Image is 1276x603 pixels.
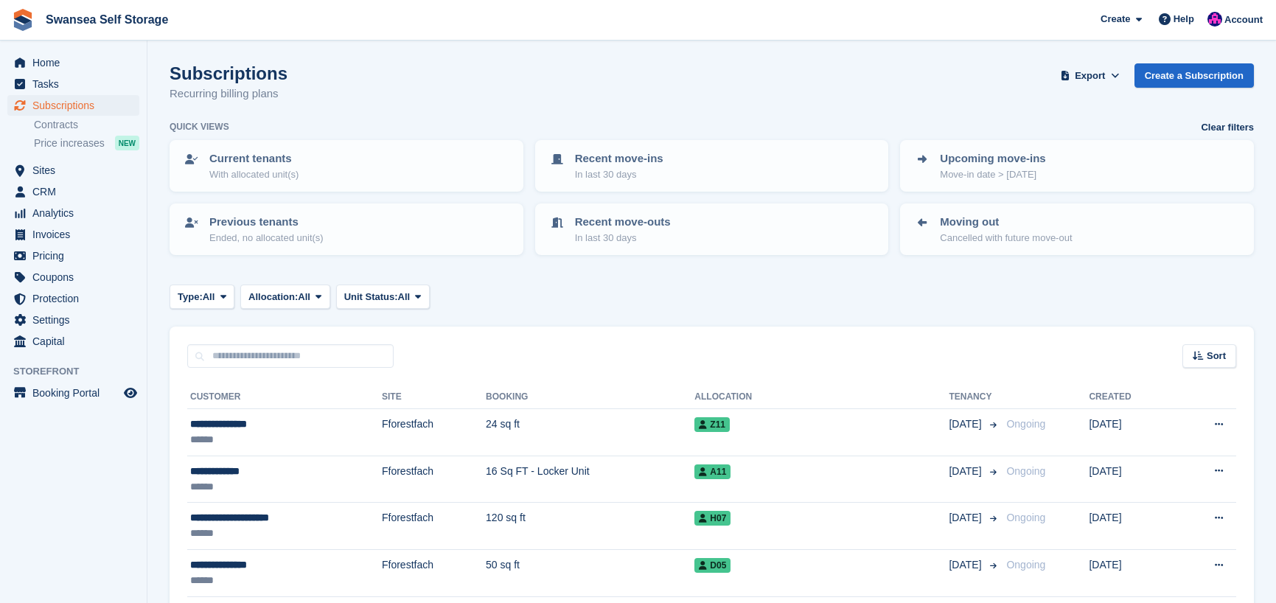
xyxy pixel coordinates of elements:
[575,214,671,231] p: Recent move-outs
[32,288,121,309] span: Protection
[32,310,121,330] span: Settings
[7,74,139,94] a: menu
[694,558,731,573] span: D05
[382,503,486,550] td: Fforestfach
[575,150,663,167] p: Recent move-ins
[940,167,1045,182] p: Move-in date > [DATE]
[949,510,984,526] span: [DATE]
[694,511,731,526] span: H07
[949,416,984,432] span: [DATE]
[486,456,694,503] td: 16 Sq FT - Locker Unit
[940,150,1045,167] p: Upcoming move-ins
[1101,12,1130,27] span: Create
[1089,549,1174,596] td: [DATE]
[40,7,174,32] a: Swansea Self Storage
[178,290,203,304] span: Type:
[32,267,121,287] span: Coupons
[382,386,486,409] th: Site
[949,557,984,573] span: [DATE]
[1174,12,1194,27] span: Help
[7,181,139,202] a: menu
[940,214,1072,231] p: Moving out
[1058,63,1123,88] button: Export
[34,136,105,150] span: Price increases
[7,245,139,266] a: menu
[7,383,139,403] a: menu
[209,167,299,182] p: With allocated unit(s)
[34,135,139,151] a: Price increases NEW
[209,214,324,231] p: Previous tenants
[1089,456,1174,503] td: [DATE]
[537,205,888,254] a: Recent move-outs In last 30 days
[32,383,121,403] span: Booking Portal
[7,331,139,352] a: menu
[575,231,671,245] p: In last 30 days
[13,364,147,379] span: Storefront
[1134,63,1254,88] a: Create a Subscription
[32,95,121,116] span: Subscriptions
[1006,512,1045,523] span: Ongoing
[12,9,34,31] img: stora-icon-8386f47178a22dfd0bd8f6a31ec36ba5ce8667c1dd55bd0f319d3a0aa187defe.svg
[32,181,121,202] span: CRM
[7,160,139,181] a: menu
[7,310,139,330] a: menu
[486,409,694,456] td: 24 sq ft
[902,142,1252,190] a: Upcoming move-ins Move-in date > [DATE]
[187,386,382,409] th: Customer
[32,203,121,223] span: Analytics
[1006,559,1045,571] span: Ongoing
[694,464,731,479] span: A11
[486,386,694,409] th: Booking
[298,290,310,304] span: All
[382,456,486,503] td: Fforestfach
[1006,418,1045,430] span: Ongoing
[248,290,298,304] span: Allocation:
[170,86,287,102] p: Recurring billing plans
[1207,349,1226,363] span: Sort
[171,205,522,254] a: Previous tenants Ended, no allocated unit(s)
[537,142,888,190] a: Recent move-ins In last 30 days
[170,63,287,83] h1: Subscriptions
[203,290,215,304] span: All
[1224,13,1263,27] span: Account
[940,231,1072,245] p: Cancelled with future move-out
[1207,12,1222,27] img: Donna Davies
[122,384,139,402] a: Preview store
[171,142,522,190] a: Current tenants With allocated unit(s)
[949,386,1000,409] th: Tenancy
[1006,465,1045,477] span: Ongoing
[32,331,121,352] span: Capital
[575,167,663,182] p: In last 30 days
[34,118,139,132] a: Contracts
[7,288,139,309] a: menu
[1089,409,1174,456] td: [DATE]
[694,386,949,409] th: Allocation
[32,224,121,245] span: Invoices
[486,549,694,596] td: 50 sq ft
[336,285,430,309] button: Unit Status: All
[7,52,139,73] a: menu
[694,417,730,432] span: Z11
[7,203,139,223] a: menu
[209,150,299,167] p: Current tenants
[382,409,486,456] td: Fforestfach
[32,245,121,266] span: Pricing
[32,52,121,73] span: Home
[344,290,398,304] span: Unit Status:
[32,74,121,94] span: Tasks
[209,231,324,245] p: Ended, no allocated unit(s)
[7,224,139,245] a: menu
[170,285,234,309] button: Type: All
[1089,503,1174,550] td: [DATE]
[902,205,1252,254] a: Moving out Cancelled with future move-out
[32,160,121,181] span: Sites
[398,290,411,304] span: All
[382,549,486,596] td: Fforestfach
[1201,120,1254,135] a: Clear filters
[240,285,330,309] button: Allocation: All
[1089,386,1174,409] th: Created
[170,120,229,133] h6: Quick views
[1075,69,1105,83] span: Export
[949,464,984,479] span: [DATE]
[7,95,139,116] a: menu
